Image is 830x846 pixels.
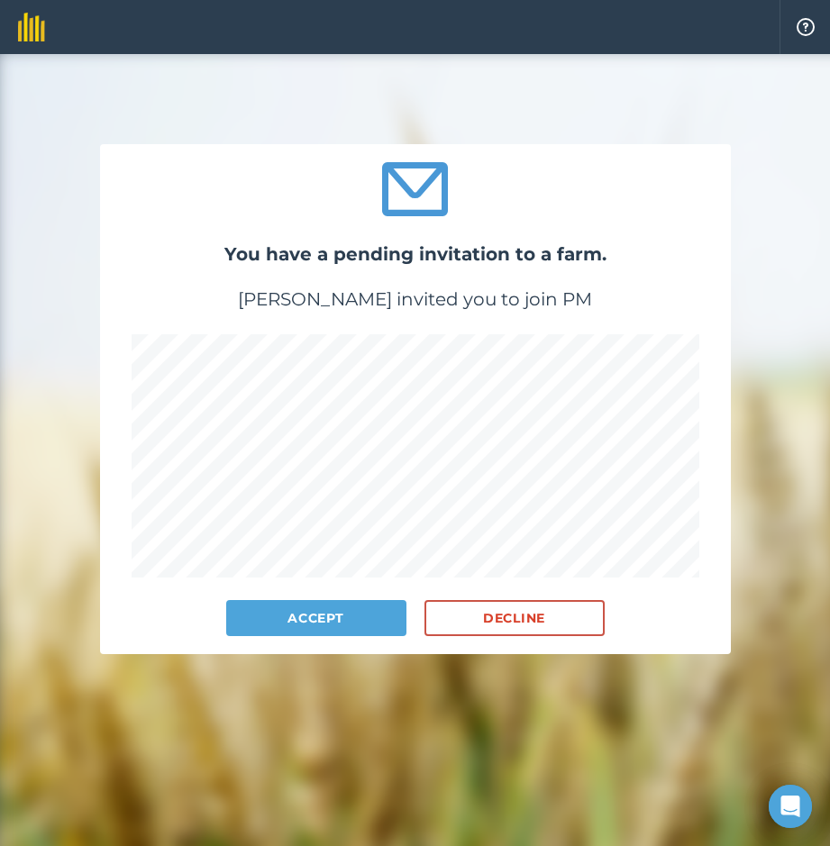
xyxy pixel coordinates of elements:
[769,785,812,828] div: Open Intercom Messenger
[100,240,731,268] h2: You have a pending invitation to a farm.
[100,287,731,312] p: [PERSON_NAME] invited you to join PM
[226,600,406,636] button: Accept
[424,600,605,636] button: Decline
[795,18,816,36] img: A question mark icon
[382,162,448,216] img: An icon showing a closed envelope
[18,13,45,41] img: fieldmargin Logo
